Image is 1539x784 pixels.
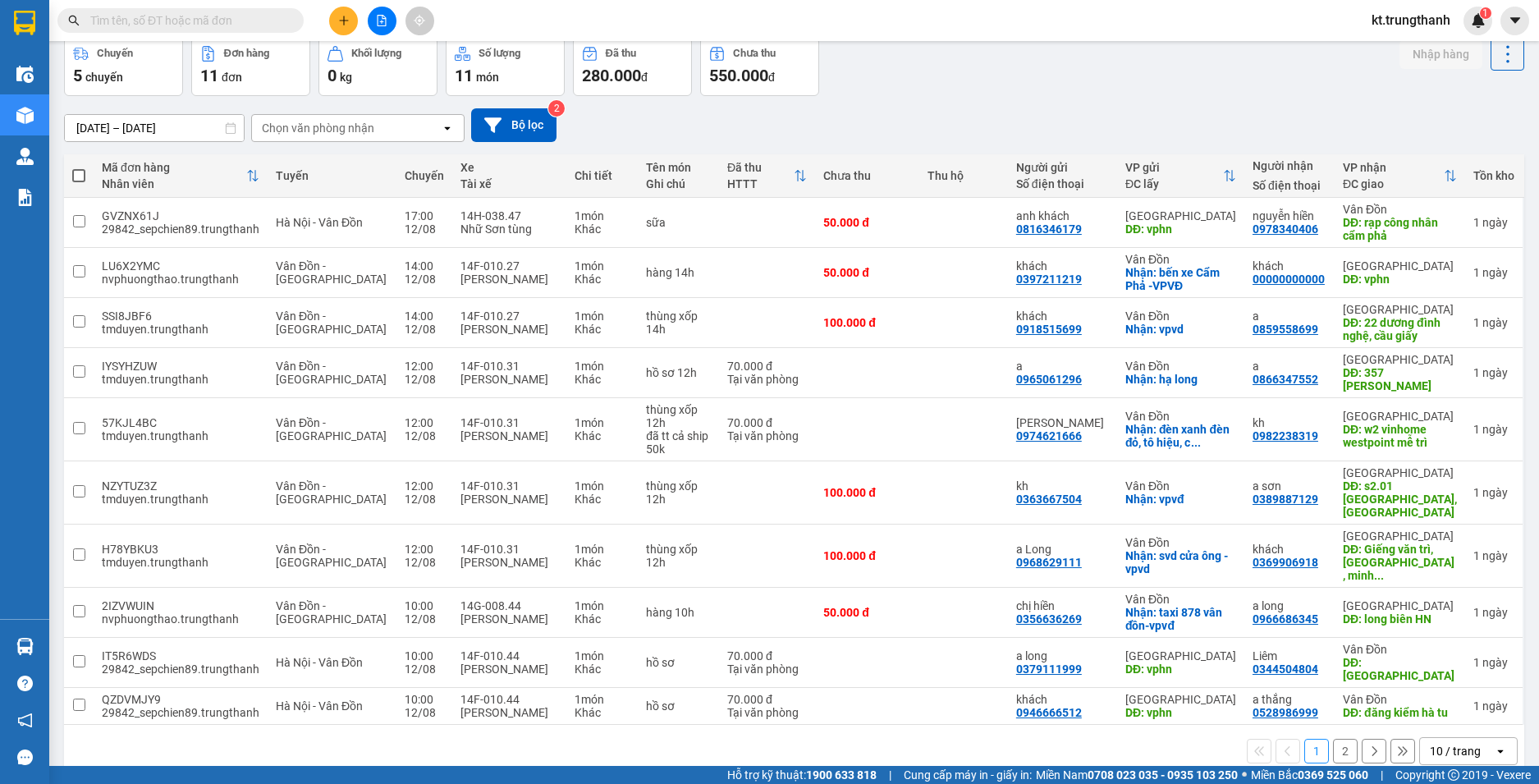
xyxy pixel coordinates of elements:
[414,15,425,26] span: aim
[1253,259,1326,273] div: khách
[460,556,559,569] div: [PERSON_NAME]
[1473,486,1514,499] div: 1
[102,599,259,612] div: 2IZVWUIN
[1016,706,1082,719] div: 0946666512
[1125,253,1236,266] div: Vân Đồn
[90,11,284,30] input: Tìm tên, số ĐT hoặc mã đơn
[1125,323,1236,336] div: Nhận: vpvd
[1253,663,1318,676] div: 0344504804
[582,66,641,85] span: 280.000
[405,493,444,506] div: 12/08
[1343,466,1457,479] div: [GEOGRAPHIC_DATA]
[276,259,387,286] span: Vân Đồn - [GEOGRAPHIC_DATA]
[222,71,242,84] span: đơn
[1125,309,1236,323] div: Vân Đồn
[1125,693,1236,706] div: [GEOGRAPHIC_DATA]
[1343,216,1457,242] div: DĐ: rạp công nhân cẩm phả
[575,323,630,336] div: Khác
[646,309,711,336] div: thùng xốp 14h
[1016,693,1109,706] div: khách
[327,66,337,85] span: 0
[1473,699,1514,713] div: 1
[1253,649,1326,663] div: Liêm
[1253,416,1326,429] div: kh
[1125,266,1236,292] div: Nhận: bến xe Cẩm Phả -VPVĐ
[548,100,565,117] sup: 2
[102,543,259,556] div: H78YBKU3
[476,71,499,84] span: món
[1125,360,1236,373] div: Vân Đồn
[1016,663,1082,676] div: 0379111999
[1343,303,1457,316] div: [GEOGRAPHIC_DATA]
[405,360,444,373] div: 12:00
[405,429,444,442] div: 12/08
[1253,323,1318,336] div: 0859558699
[727,429,807,442] div: Tại văn phòng
[97,48,133,59] div: Chuyến
[1253,373,1318,386] div: 0866347552
[405,479,444,493] div: 12:00
[1343,656,1457,682] div: DĐ: Vân Đồn
[823,266,911,279] div: 50.000 đ
[1482,423,1508,436] span: ngày
[1253,493,1318,506] div: 0389887129
[1016,599,1109,612] div: chị hiền
[224,48,269,59] div: Đơn hàng
[1343,479,1457,519] div: DĐ: s2.01 vinsmart city, tây mỗ
[338,15,350,26] span: plus
[1125,410,1236,423] div: Vân Đồn
[276,656,363,669] span: Hà Nội - Vân Đồn
[1343,410,1457,423] div: [GEOGRAPHIC_DATA]
[102,612,259,626] div: nvphuongthao.trungthanh
[102,222,259,236] div: 29842_sepchien89.trungthanh
[575,663,630,676] div: Khác
[575,556,630,569] div: Khác
[65,115,244,141] input: Select a date range.
[405,693,444,706] div: 10:00
[1343,177,1444,190] div: ĐC giao
[460,543,559,556] div: 14F-010.31
[14,11,35,35] img: logo-vxr
[455,66,473,85] span: 11
[727,360,807,373] div: 70.000 đ
[768,71,775,84] span: đ
[405,649,444,663] div: 10:00
[1343,530,1457,543] div: [GEOGRAPHIC_DATA]
[460,706,559,719] div: [PERSON_NAME]
[1016,612,1082,626] div: 0356636269
[1253,612,1318,626] div: 0966686345
[102,706,259,719] div: 29842_sepchien89.trungthanh
[1125,177,1223,190] div: ĐC lấy
[575,649,630,663] div: 1 món
[575,309,630,323] div: 1 món
[1016,209,1109,222] div: anh khách
[1482,606,1508,619] span: ngày
[1482,266,1508,279] span: ngày
[646,403,711,429] div: thùng xốp 12h
[727,706,807,719] div: Tại văn phòng
[700,37,819,96] button: Chưa thu550.000đ
[329,7,358,35] button: plus
[1125,493,1236,506] div: Nhận: vpvđ
[575,169,630,182] div: Chi tiết
[441,121,454,135] svg: open
[102,693,259,706] div: QZDVMJY9
[460,161,559,174] div: Xe
[276,543,387,569] span: Vân Đồn - [GEOGRAPHIC_DATA]
[405,7,434,35] button: aim
[709,66,768,85] span: 550.000
[1253,159,1326,172] div: Người nhận
[1343,353,1457,366] div: [GEOGRAPHIC_DATA]
[733,48,776,59] div: Chưa thu
[340,71,352,84] span: kg
[73,66,82,85] span: 5
[1473,656,1514,669] div: 1
[102,556,259,569] div: tmduyen.trungthanh
[823,216,911,229] div: 50.000 đ
[1253,706,1318,719] div: 0528986999
[646,656,711,669] div: hồ sơ
[191,37,310,96] button: Đơn hàng11đơn
[200,66,218,85] span: 11
[102,309,259,323] div: SSI8JBF6
[1482,656,1508,669] span: ngày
